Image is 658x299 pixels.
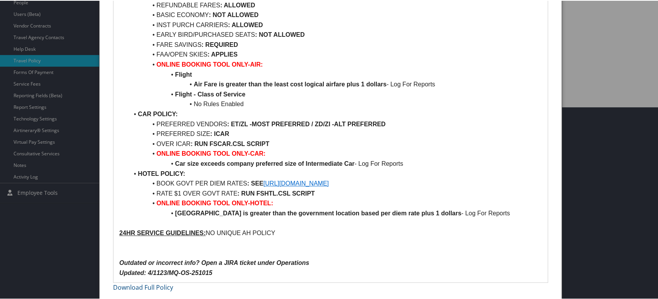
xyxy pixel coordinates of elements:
li: RATE $1 OVER GOVT RATE [129,188,542,198]
li: BASIC ECONOMY [129,9,542,19]
li: INST PURCH CARRIERS [129,19,542,29]
strong: : ALLOWED [228,21,263,27]
strong: RUN FSHTL.CSL SCRIPT [241,189,315,196]
li: OVER ICAR [129,138,542,148]
strong: ONLINE BOOKING TOOL ONLY-AIR: [156,60,263,67]
strong: [GEOGRAPHIC_DATA] is greater than the government location based per diem rate plus 1 dollars [175,209,461,216]
strong: Air Fare is greater than the least cost logical airfare plus 1 dollars [194,80,387,87]
strong: : [237,189,239,196]
strong: : REQUIRED [201,41,238,47]
li: No Rules Enabled [129,98,542,108]
em: Updated: 4/1123/MQ-OS-251015 [119,269,212,275]
u: 24HR SERVICE GUIDELINES: [119,229,206,235]
strong: : ALLOWED [220,1,255,8]
li: PREFERRED SIZE [129,128,542,138]
li: FARE SAVINGS [129,39,542,49]
a: Download Full Policy [113,282,173,291]
p: NO UNIQUE AH POLICY [119,227,542,237]
strong: Flight [175,70,192,77]
strong: : RUN FSCAR.CSL SCRIPT [191,140,269,146]
strong: CAR POLICY: [138,110,178,117]
strong: ONLINE BOOKING TOOL ONLY-HOTEL: [156,199,273,206]
strong: ONLINE BOOKING TOOL ONLY-CAR: [156,149,266,156]
li: BOOK GOVT PER DIEM RATES [129,178,542,188]
strong: HOTEL POLICY: [138,170,185,176]
strong: : NOT ALLOWED [255,31,304,37]
li: - Log For Reports [129,79,542,89]
li: PREFERRED VENDORS [129,119,542,129]
a: [URL][DOMAIN_NAME] [263,179,329,186]
strong: : ICAR [210,130,229,136]
li: - Log For Reports [129,158,542,168]
li: - Log For Reports [129,208,542,218]
strong: : SEE [247,179,263,186]
strong: ET/ZL -MOST PREFERRED / ZD/ZI -ALT PREFERRED [231,120,385,127]
strong: : [227,120,229,127]
em: Outdated or incorrect info? Open a JIRA ticket under Operations [119,259,309,265]
strong: : APPLIES [208,50,238,57]
strong: Car size exceeds company preferred size of Intermediate Car [175,160,354,166]
strong: : NOT ALLOWED [209,11,258,17]
li: FAA/OPEN SKIES [129,49,542,59]
li: EARLY BIRD/PURCHASED SEATS [129,29,542,39]
strong: Flight - Class of Service [175,90,245,97]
